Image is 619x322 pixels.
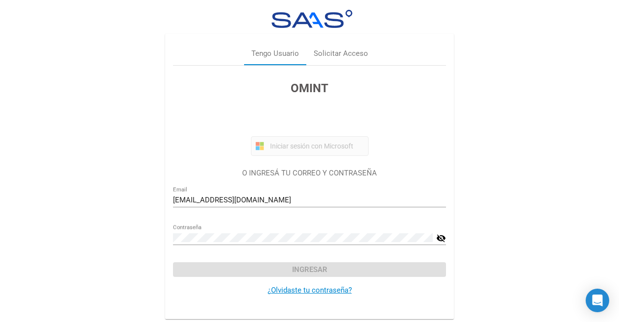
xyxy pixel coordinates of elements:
span: Iniciar sesión con Microsoft [268,142,364,150]
a: ¿Olvidaste tu contraseña? [268,286,352,295]
div: Solicitar Acceso [314,48,368,59]
button: Iniciar sesión con Microsoft [251,136,369,156]
h3: OMINT [173,79,446,97]
div: Tengo Usuario [251,48,299,59]
iframe: Botón de Acceder con Google [246,108,373,129]
p: O INGRESÁ TU CORREO Y CONTRASEÑA [173,168,446,179]
span: Ingresar [292,265,327,274]
button: Ingresar [173,262,446,277]
mat-icon: visibility_off [436,232,446,244]
div: Open Intercom Messenger [586,289,609,312]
